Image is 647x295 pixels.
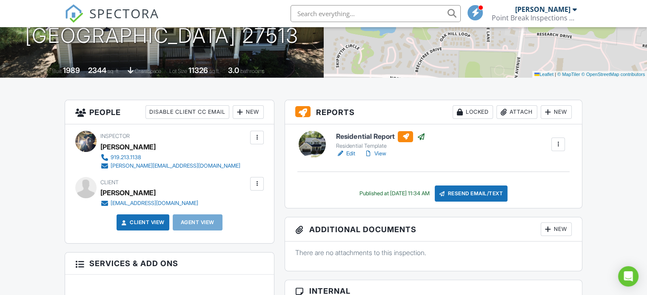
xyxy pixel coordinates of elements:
[581,72,645,77] a: © OpenStreetMap contributors
[108,68,120,74] span: sq. ft.
[496,105,537,119] div: Attach
[111,200,198,207] div: [EMAIL_ADDRESS][DOMAIN_NAME]
[188,66,208,75] div: 11326
[233,105,264,119] div: New
[65,11,159,29] a: SPECTORA
[541,105,572,119] div: New
[492,14,577,22] div: Point Break Inspections LLC
[515,5,570,14] div: [PERSON_NAME]
[145,105,229,119] div: Disable Client CC Email
[88,66,106,75] div: 2344
[100,133,130,139] span: Inspector
[100,186,156,199] div: [PERSON_NAME]
[295,248,572,257] p: There are no attachments to this inspection.
[336,131,425,150] a: Residential Report Residential Template
[240,68,265,74] span: bathrooms
[541,222,572,236] div: New
[52,68,62,74] span: Built
[63,66,80,75] div: 1989
[100,140,156,153] div: [PERSON_NAME]
[359,190,430,197] div: Published at [DATE] 11:34 AM
[336,131,425,142] h6: Residential Report
[364,149,386,158] a: View
[336,143,425,149] div: Residential Template
[453,105,493,119] div: Locked
[557,72,580,77] a: © MapTiler
[285,217,582,242] h3: Additional Documents
[618,266,638,287] div: Open Intercom Messenger
[100,162,240,170] a: [PERSON_NAME][EMAIL_ADDRESS][DOMAIN_NAME]
[65,4,83,23] img: The Best Home Inspection Software - Spectora
[435,185,508,202] div: Resend Email/Text
[534,72,553,77] a: Leaflet
[228,66,239,75] div: 3.0
[111,154,141,161] div: 919.213.1138
[89,4,159,22] span: SPECTORA
[111,163,240,169] div: [PERSON_NAME][EMAIL_ADDRESS][DOMAIN_NAME]
[555,72,556,77] span: |
[65,253,274,275] h3: Services & Add ons
[120,218,165,227] a: Client View
[100,179,119,185] span: Client
[285,100,582,124] h3: Reports
[169,68,187,74] span: Lot Size
[209,68,220,74] span: sq.ft.
[135,68,161,74] span: crawlspace
[65,100,274,124] h3: People
[336,149,355,158] a: Edit
[100,153,240,162] a: 919.213.1138
[291,5,461,22] input: Search everything...
[100,199,198,208] a: [EMAIL_ADDRESS][DOMAIN_NAME]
